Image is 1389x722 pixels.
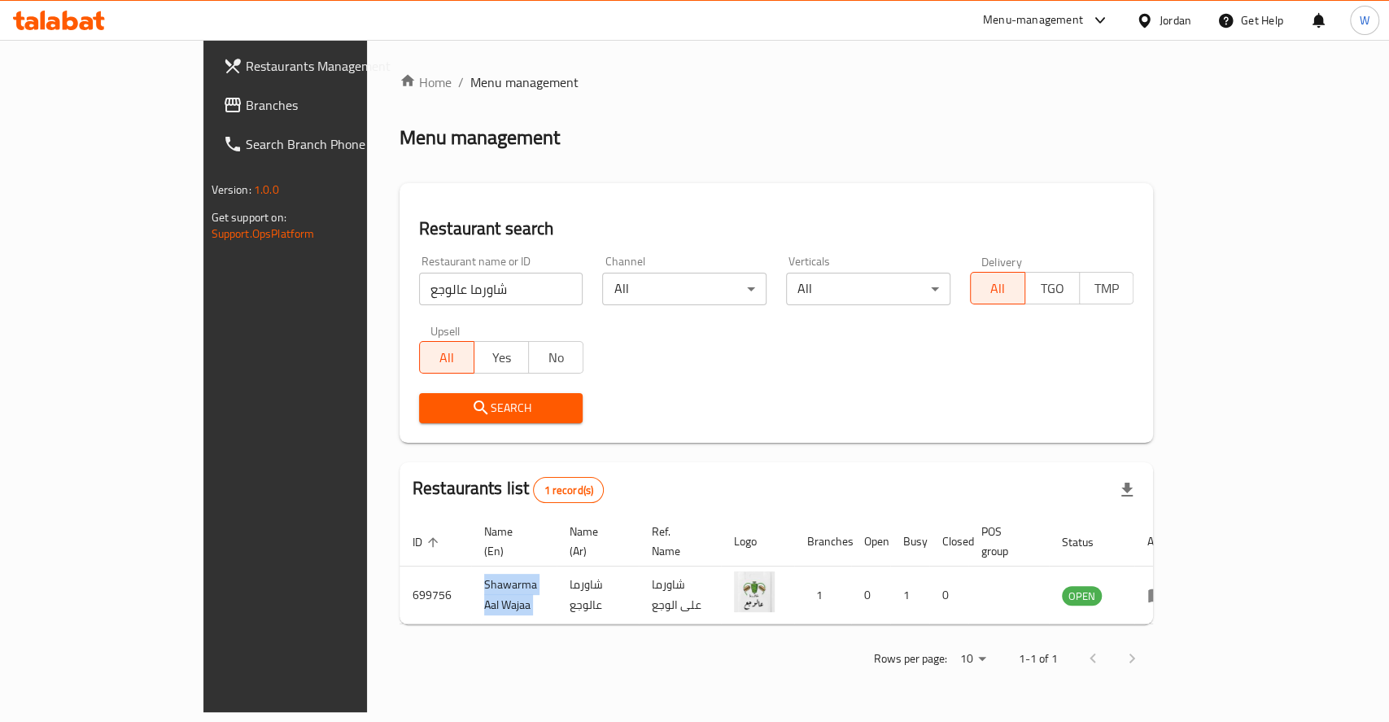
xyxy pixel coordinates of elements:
[1079,272,1134,304] button: TMP
[400,517,1190,624] table: enhanced table
[786,273,950,305] div: All
[458,72,464,92] li: /
[734,571,775,612] img: Shawarma Aal Wajaa
[528,341,583,374] button: No
[481,346,522,370] span: Yes
[557,567,639,624] td: شاورما عالوجع
[970,272,1025,304] button: All
[413,532,443,552] span: ID
[1107,470,1147,510] div: Export file
[977,277,1019,300] span: All
[639,567,721,624] td: شاورما على الوجع
[535,346,577,370] span: No
[432,398,570,418] span: Search
[212,207,286,228] span: Get support on:
[1024,272,1080,304] button: TGO
[1032,277,1073,300] span: TGO
[873,649,946,669] p: Rows per page:
[890,517,929,567] th: Busy
[890,567,929,624] td: 1
[533,477,604,503] div: Total records count
[413,476,604,503] h2: Restaurants list
[471,567,557,624] td: Shawarma Aal Wajaa
[602,273,767,305] div: All
[1147,585,1177,605] div: Menu
[953,647,992,672] div: Rows per page:
[794,567,851,624] td: 1
[400,125,560,151] h2: Menu management
[400,72,1154,92] nav: breadcrumb
[929,517,968,567] th: Closed
[1018,649,1057,669] p: 1-1 of 1
[430,325,461,336] label: Upsell
[210,46,435,85] a: Restaurants Management
[981,256,1022,267] label: Delivery
[851,517,890,567] th: Open
[1160,11,1191,29] div: Jordan
[721,517,794,567] th: Logo
[1062,587,1102,606] span: OPEN
[484,522,537,561] span: Name (En)
[534,483,603,498] span: 1 record(s)
[210,85,435,125] a: Branches
[570,522,619,561] span: Name (Ar)
[981,522,1029,561] span: POS group
[652,522,701,561] span: Ref. Name
[983,11,1083,30] div: Menu-management
[246,95,422,115] span: Branches
[426,346,468,370] span: All
[419,341,474,374] button: All
[1086,277,1128,300] span: TMP
[1062,532,1115,552] span: Status
[1360,11,1369,29] span: W
[246,56,422,76] span: Restaurants Management
[851,567,890,624] td: 0
[474,341,529,374] button: Yes
[400,567,471,624] td: 699756
[212,179,251,200] span: Version:
[794,517,851,567] th: Branches
[210,125,435,164] a: Search Branch Phone
[419,217,1134,241] h2: Restaurant search
[419,273,583,305] input: Search for restaurant name or ID..
[929,567,968,624] td: 0
[246,134,422,154] span: Search Branch Phone
[212,223,315,244] a: Support.OpsPlatform
[1134,517,1190,567] th: Action
[1062,586,1102,606] div: OPEN
[254,179,279,200] span: 1.0.0
[470,72,579,92] span: Menu management
[419,393,583,423] button: Search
